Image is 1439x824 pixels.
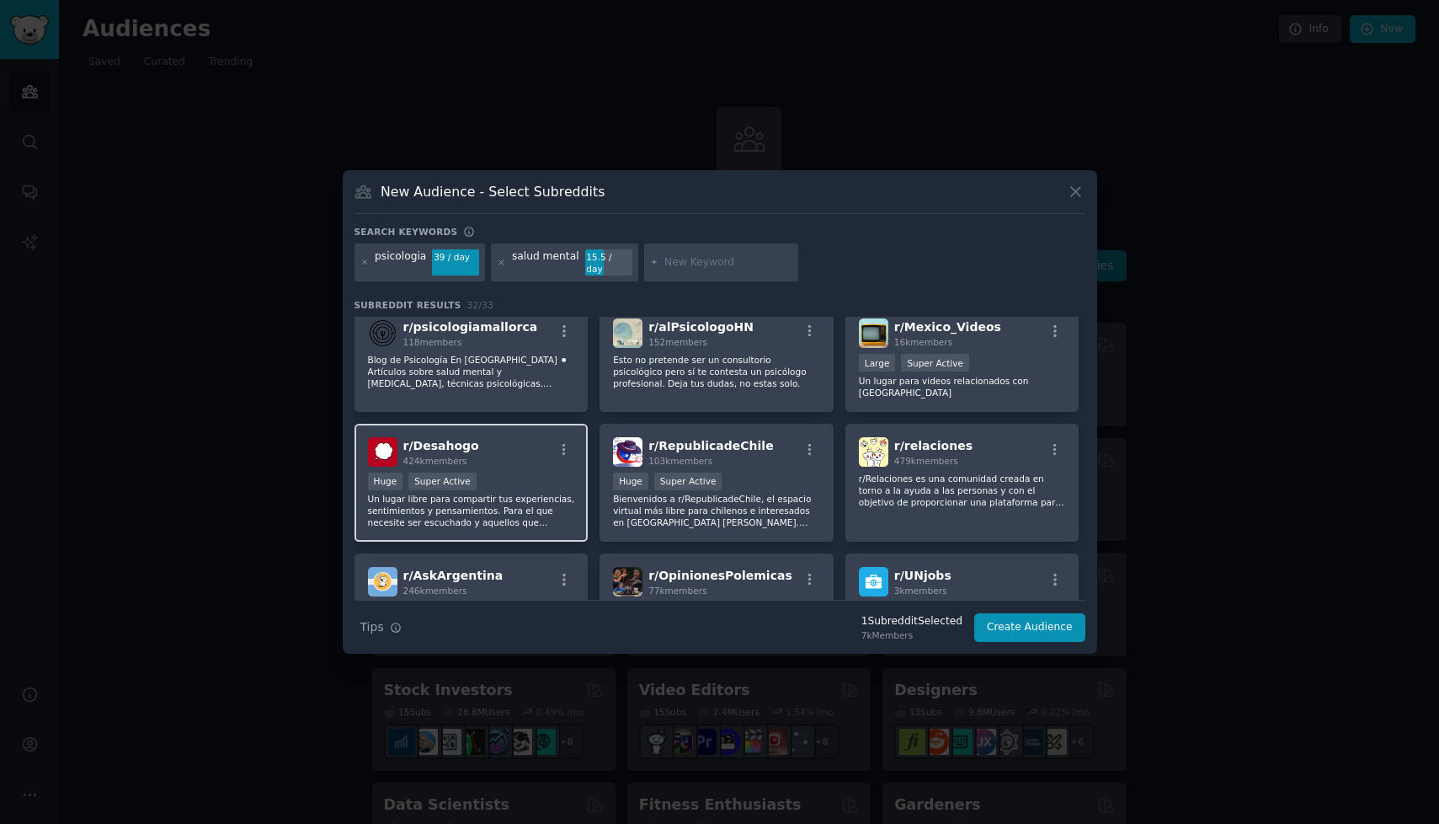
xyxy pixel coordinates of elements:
span: Subreddit Results [354,299,461,311]
p: Un lugar libre para compartir tus experiencias, sentimientos y pensamientos. Para el que necesite... [368,493,575,528]
span: 103k members [648,456,712,466]
span: 77k members [648,586,706,596]
span: 479k members [894,456,958,466]
span: r/ UNjobs [894,569,951,582]
span: 16k members [894,337,952,347]
span: r/ alPsicologoHN [648,320,754,334]
span: r/ psicologiamallorca [403,320,538,334]
span: r/ AskArgentina [403,569,504,582]
span: r/ relaciones [894,439,973,452]
div: 1 Subreddit Selected [861,614,962,629]
p: Blog de Psicología En [GEOGRAPHIC_DATA] ⚫ Artículos sobre salud mental y [MEDICAL_DATA], técnicas... [368,354,575,389]
p: Bienvenidos a r/RepublicadeChile, el espacio virtual más libre para chilenos e interesados en [GE... [613,493,820,528]
div: Super Active [408,473,477,490]
img: alPsicologoHN [613,318,642,348]
img: UNjobs [859,567,888,597]
img: AskArgentina [368,567,397,597]
span: 246k members [403,586,467,596]
span: 3k members [894,586,947,596]
p: Un lugar para videos relacionados con [GEOGRAPHIC_DATA] [859,375,1066,399]
span: r/ Mexico_Videos [894,320,1001,334]
img: relaciones [859,437,888,467]
div: Super Active [654,473,722,490]
img: OpinionesPolemicas [613,567,642,597]
span: 32 / 33 [467,300,494,310]
img: Desahogo [368,437,397,467]
span: 424k members [403,456,467,466]
p: r/Relaciones es una comunidad creada en torno a la ayuda a las personas y con el objetivo de prop... [859,473,1066,508]
div: 15.5 / day [585,249,632,276]
div: salud mental [512,249,579,276]
button: Tips [354,613,408,642]
div: 7k Members [861,629,962,641]
button: Create Audience [974,613,1085,642]
h3: Search keywords [354,226,458,238]
h3: New Audience - Select Subreddits [381,183,605,201]
div: psicologia [375,249,426,276]
div: Huge [613,473,648,490]
div: Super Active [901,354,969,372]
span: 118 members [403,337,462,347]
img: RepublicadeChile [613,437,642,467]
img: psicologiamallorca [368,318,397,348]
span: r/ Desahogo [403,439,479,452]
span: r/ RepublicadeChile [648,439,774,452]
span: 152 members [648,337,707,347]
div: Huge [368,473,403,490]
span: Tips [360,618,384,636]
span: r/ OpinionesPolemicas [648,569,792,582]
input: New Keyword [664,255,792,270]
div: 39 / day [432,249,479,265]
img: Mexico_Videos [859,318,888,348]
div: Large [859,354,896,372]
p: Esto no pretende ser un consultorio psicológico pero sí te contesta un psicólogo profesional. Dej... [613,354,820,389]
